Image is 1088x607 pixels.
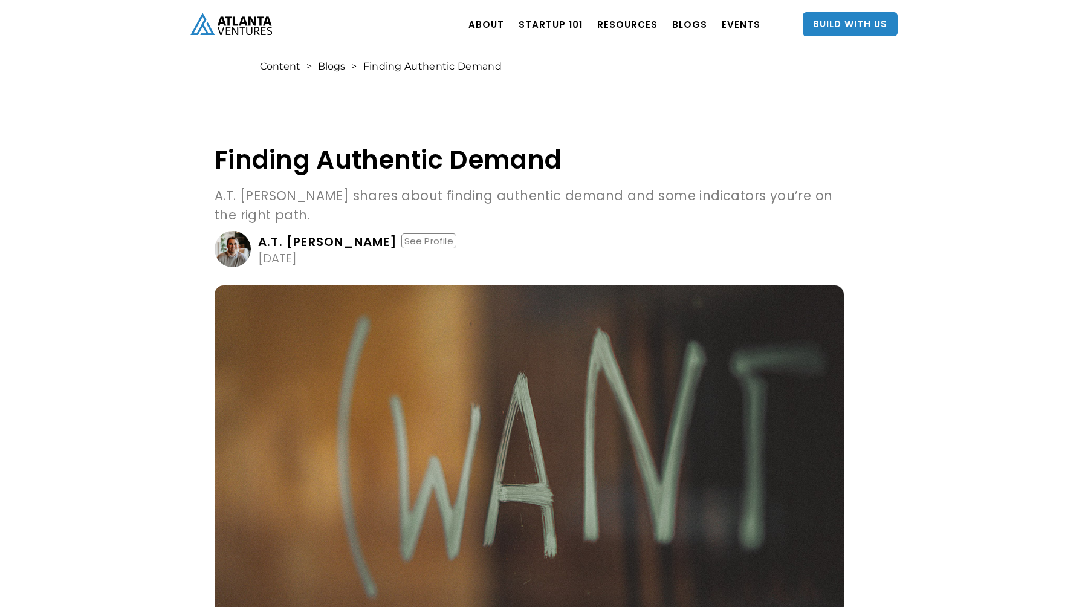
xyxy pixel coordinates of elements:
[803,12,898,36] a: Build With Us
[597,7,658,41] a: RESOURCES
[351,60,357,73] div: >
[306,60,312,73] div: >
[468,7,504,41] a: ABOUT
[401,233,456,248] div: See Profile
[722,7,760,41] a: EVENTS
[215,146,844,174] h1: Finding Authentic Demand
[260,60,300,73] a: Content
[215,231,844,267] a: A.T. [PERSON_NAME]See Profile[DATE]
[258,236,398,248] div: A.T. [PERSON_NAME]
[519,7,583,41] a: Startup 101
[318,60,345,73] a: Blogs
[363,60,502,73] div: Finding Authentic Demand
[672,7,707,41] a: BLOGS
[258,252,297,264] div: [DATE]
[215,186,844,225] p: A.T. [PERSON_NAME] shares about finding authentic demand and some indicators you’re on the right ...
